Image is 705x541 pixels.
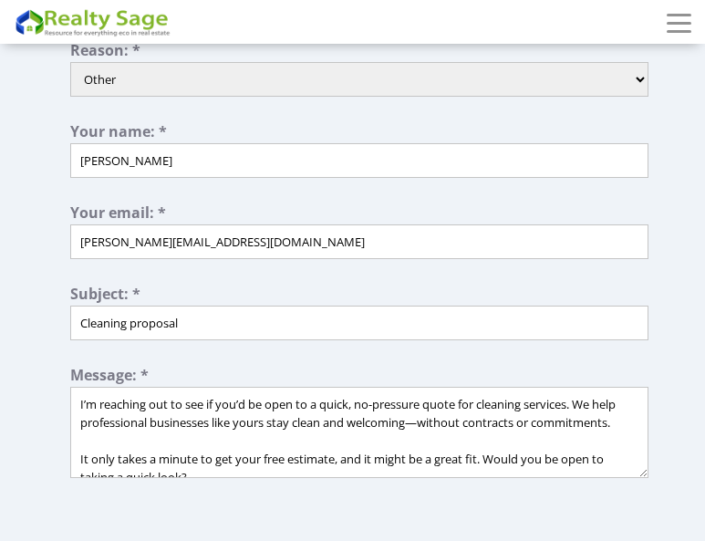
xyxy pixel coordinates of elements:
[70,124,649,143] div: Your name: *
[70,286,649,306] div: Subject: *
[70,368,649,387] div: Message: *
[70,205,649,224] div: Your email: *
[14,6,178,38] img: REALTY SAGE
[70,43,649,62] div: Reason: *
